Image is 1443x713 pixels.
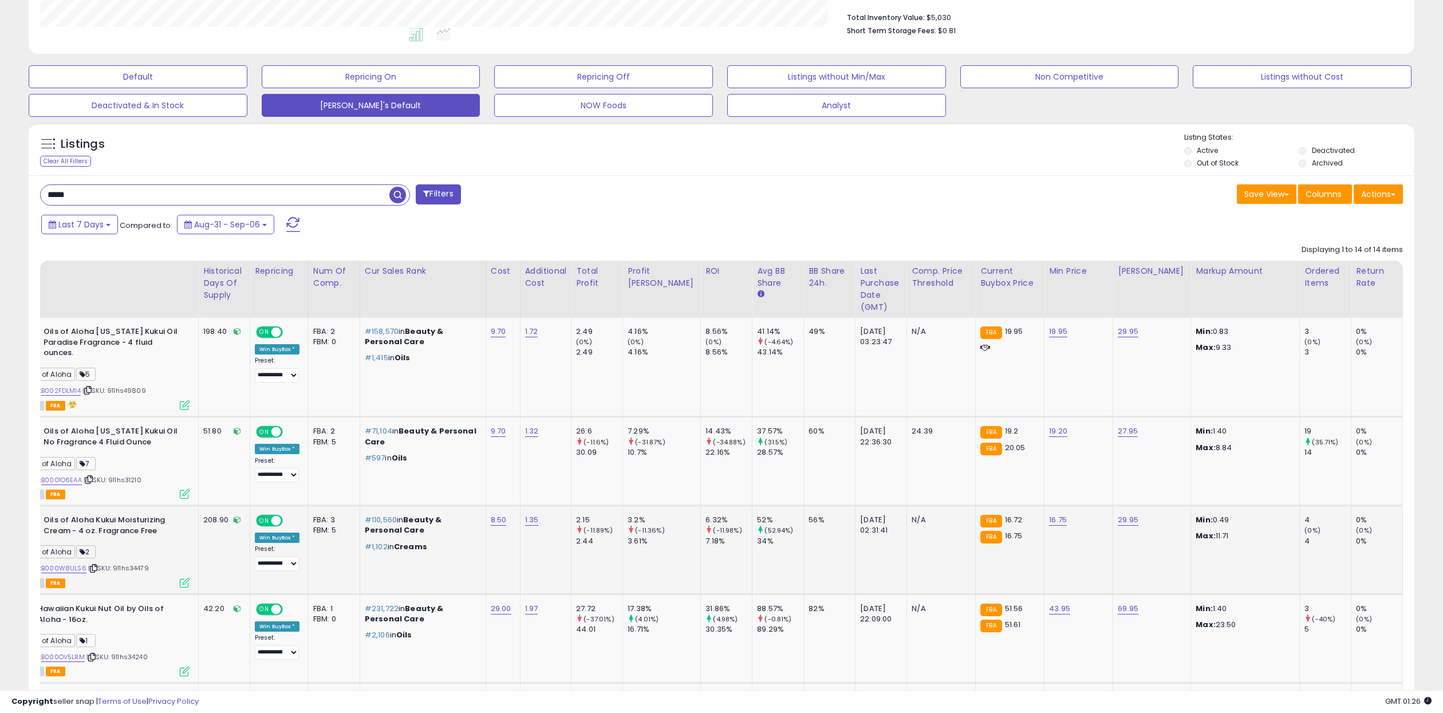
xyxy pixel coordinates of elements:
div: 22.16% [705,447,752,458]
span: #2,106 [365,629,390,640]
span: OFF [281,328,299,337]
div: 24.39 [912,426,967,436]
div: Avg BB Share [757,265,799,289]
span: Oils [392,452,408,463]
div: 44.01 [576,624,622,635]
span: Beauty & Personal Care [365,603,444,624]
span: 19.2 [1005,426,1019,436]
button: [PERSON_NAME]'s Default [262,94,480,117]
div: [DATE] 22:36:30 [860,426,898,447]
h5: Listings [61,136,105,152]
div: 8.56% [705,347,752,357]
div: [DATE] 02:31:41 [860,515,898,535]
small: (0%) [1356,438,1372,447]
button: NOW Foods [494,94,713,117]
p: in [365,542,477,552]
div: 4.16% [628,347,700,357]
div: Additional Cost [525,265,567,289]
a: 43.95 [1049,603,1070,614]
small: (52.94%) [764,526,793,535]
div: 10.7% [628,447,700,458]
div: 0% [1356,515,1402,525]
small: (0%) [628,337,644,346]
span: | SKU: 911hs34240 [86,652,148,661]
div: 7.18% [705,536,752,546]
div: 30.09 [576,447,622,458]
div: Win BuyBox * [255,533,299,543]
span: 5 [76,368,96,381]
div: 34% [757,536,803,546]
span: FBA [46,578,65,588]
a: 1.35 [525,514,539,526]
div: 4 [1304,536,1351,546]
button: Repricing On [262,65,480,88]
div: Ordered Items [1304,265,1346,289]
div: 17.38% [628,604,700,614]
div: 2.49 [576,347,622,357]
div: 3 [1304,604,1351,614]
div: N/A [912,326,967,337]
small: (0%) [1356,337,1372,346]
div: 27.72 [576,604,622,614]
strong: Min: [1196,326,1213,337]
div: Comp. Price Threshold [912,265,971,289]
div: 30.35% [705,624,752,635]
span: 20.05 [1005,442,1026,453]
div: Total Profit [576,265,618,289]
div: 56% [809,515,846,525]
div: 43.14% [757,347,803,357]
div: 14 [1304,447,1351,458]
a: 19.20 [1049,426,1067,437]
span: 2025-09-14 01:26 GMT [1385,696,1432,707]
div: [DATE] 03:23:47 [860,326,898,347]
div: FBM: 5 [313,437,351,447]
small: (-31.87%) [635,438,665,447]
a: 29.95 [1118,514,1138,526]
a: 69.95 [1118,603,1138,614]
small: FBA [980,443,1002,455]
small: (4.98%) [713,614,738,624]
a: B000OV5LRM [41,652,85,662]
small: (-34.88%) [713,438,745,447]
div: 88.57% [757,604,803,614]
div: Preset: [255,457,299,483]
div: 0% [1356,447,1402,458]
div: 0% [1356,326,1402,337]
div: Clear All Filters [40,156,91,167]
strong: Max: [1196,619,1216,630]
span: #71,104 [365,426,392,436]
button: Deactivated & In Stock [29,94,247,117]
span: #110,560 [365,514,397,525]
div: FBA: 2 [313,326,351,337]
p: in [365,353,477,363]
label: Out of Stock [1197,158,1239,168]
div: 60% [809,426,846,436]
div: ROI [705,265,747,277]
div: 0% [1356,624,1402,635]
span: 7 [76,457,96,470]
a: B0001O6EAA [41,475,82,485]
div: 89.29% [757,624,803,635]
span: Compared to: [120,220,172,231]
p: 9.33 [1196,342,1291,353]
small: (-40%) [1312,614,1335,624]
strong: Copyright [11,696,53,707]
div: 31.86% [705,604,752,614]
span: Oils of Aloha [18,634,75,647]
span: | SKU: 911hs34479 [88,564,149,573]
div: N/A [912,515,967,525]
span: ON [257,427,271,437]
a: 19.95 [1049,326,1067,337]
span: Last 7 Days [58,219,104,230]
span: 1 [76,634,96,647]
small: (-4.64%) [764,337,793,346]
div: Repricing [255,265,303,277]
div: 37.57% [757,426,803,436]
div: 28.57% [757,447,803,458]
span: FBA [46,667,65,676]
span: Creams [394,541,427,552]
p: 1.40 [1196,604,1291,614]
label: Archived [1312,158,1343,168]
div: 2.49 [576,326,622,337]
div: N/A [912,604,967,614]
